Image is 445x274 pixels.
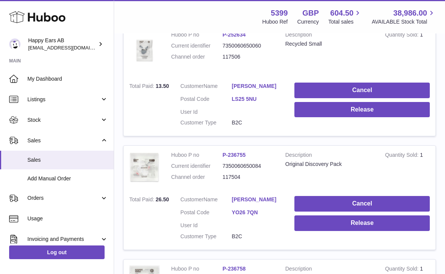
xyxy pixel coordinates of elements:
span: Listings [27,96,100,103]
strong: Quantity Sold [385,266,420,274]
span: 604.50 [330,8,353,18]
strong: GBP [302,8,319,18]
dd: 117504 [222,174,274,181]
strong: 5399 [271,8,288,18]
img: 3pl@happyearsearplugs.com [9,38,21,50]
span: AVAILABLE Stock Total [372,18,436,25]
span: Customer [180,196,203,202]
div: Happy Ears AB [28,37,97,51]
strong: Quantity Sold [385,152,420,160]
button: Release [294,102,430,118]
dt: Name [180,196,232,205]
div: Original Discovery Pack [285,161,373,168]
dd: B2C [232,119,283,126]
button: Cancel [294,83,430,98]
span: Stock [27,116,100,124]
span: Add Manual Order [27,175,108,182]
a: [PERSON_NAME] [232,196,283,203]
dt: Current identifier [171,162,222,170]
dt: Current identifier [171,42,222,49]
dt: Huboo P no [171,151,222,159]
img: 53991712582217.png [129,151,160,183]
dd: B2C [232,233,283,240]
dt: Huboo P no [171,265,222,272]
span: Invoicing and Payments [27,236,100,243]
strong: Description [285,31,373,40]
span: Orders [27,194,100,202]
span: Total sales [328,18,362,25]
a: LS25 5NU [232,96,283,103]
span: My Dashboard [27,75,108,83]
div: Currency [297,18,319,25]
dt: Huboo P no [171,31,222,38]
img: 53991642632093.jpeg [129,31,160,69]
dt: Customer Type [180,233,232,240]
span: 26.50 [156,196,169,202]
dt: Name [180,83,232,92]
button: Cancel [294,196,430,212]
a: 38,986.00 AVAILABLE Stock Total [372,8,436,25]
a: Log out [9,245,105,259]
strong: Total Paid [129,83,156,91]
a: YO26 7QN [232,209,283,216]
span: 38,986.00 [393,8,427,18]
a: 604.50 Total sales [328,8,362,25]
a: P-236758 [222,266,246,272]
td: 1 [379,146,435,190]
div: Huboo Ref [262,18,288,25]
dd: 117506 [222,53,274,61]
span: 13.50 [156,83,169,89]
dt: Channel order [171,174,222,181]
span: [EMAIL_ADDRESS][DOMAIN_NAME] [28,45,112,51]
dd: 7350060650084 [222,162,274,170]
span: Customer [180,83,203,89]
a: [PERSON_NAME] [232,83,283,90]
strong: Total Paid [129,196,156,204]
div: Recycled Small [285,40,373,48]
a: P-252634 [222,32,246,38]
span: Usage [27,215,108,222]
dt: Postal Code [180,209,232,218]
dt: User Id [180,108,232,116]
dt: User Id [180,222,232,229]
button: Release [294,215,430,231]
dd: 7350060650060 [222,42,274,49]
span: Sales [27,137,100,144]
dt: Customer Type [180,119,232,126]
span: Sales [27,156,108,164]
a: P-236755 [222,152,246,158]
strong: Quantity Sold [385,32,420,40]
dt: Postal Code [180,96,232,105]
dt: Channel order [171,53,222,61]
strong: Description [285,151,373,161]
td: 1 [379,25,435,77]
